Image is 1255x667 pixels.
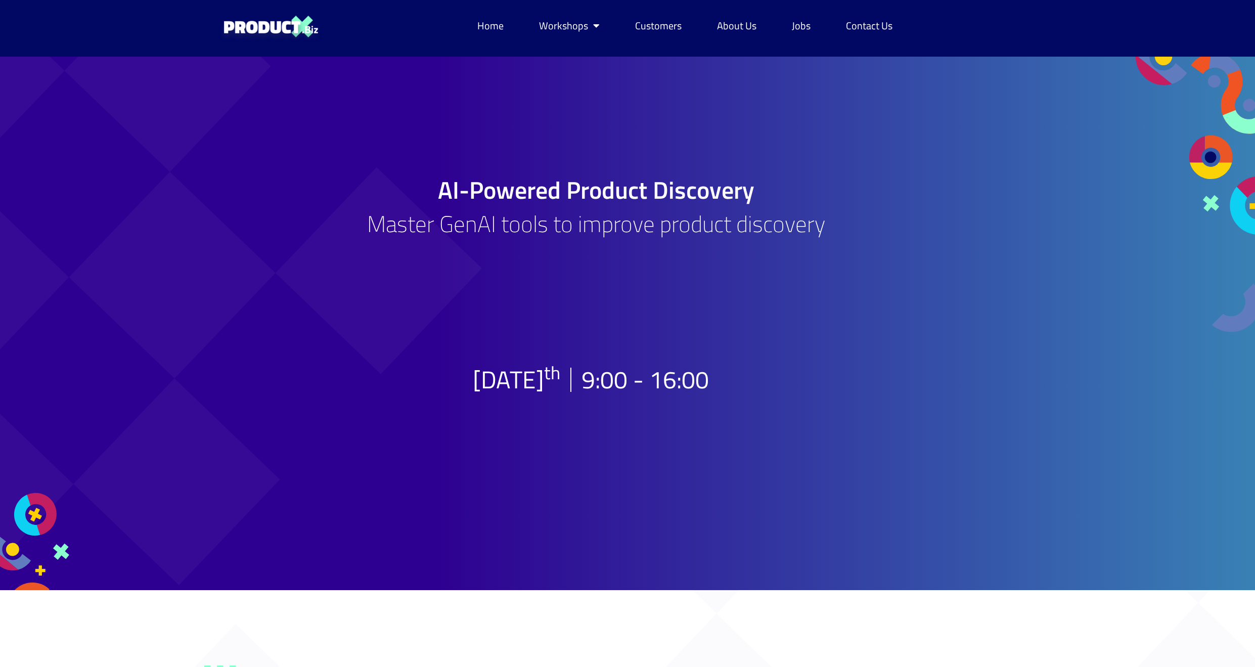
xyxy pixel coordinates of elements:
a: About Us [707,14,767,37]
a: Jobs [782,14,821,37]
h1: AI-Powered Product Discovery [203,178,989,202]
nav: Menu [467,14,903,37]
a: Contact Us [836,14,903,37]
a: Home [467,14,514,37]
a: Customers [625,14,692,37]
h2: 9:00 - 16:00 [581,368,709,392]
h2: Master GenAI tools to improve product discovery [203,212,989,235]
sup: th [544,359,560,386]
a: Workshops [529,14,610,37]
h2: [DATE] [473,368,560,392]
